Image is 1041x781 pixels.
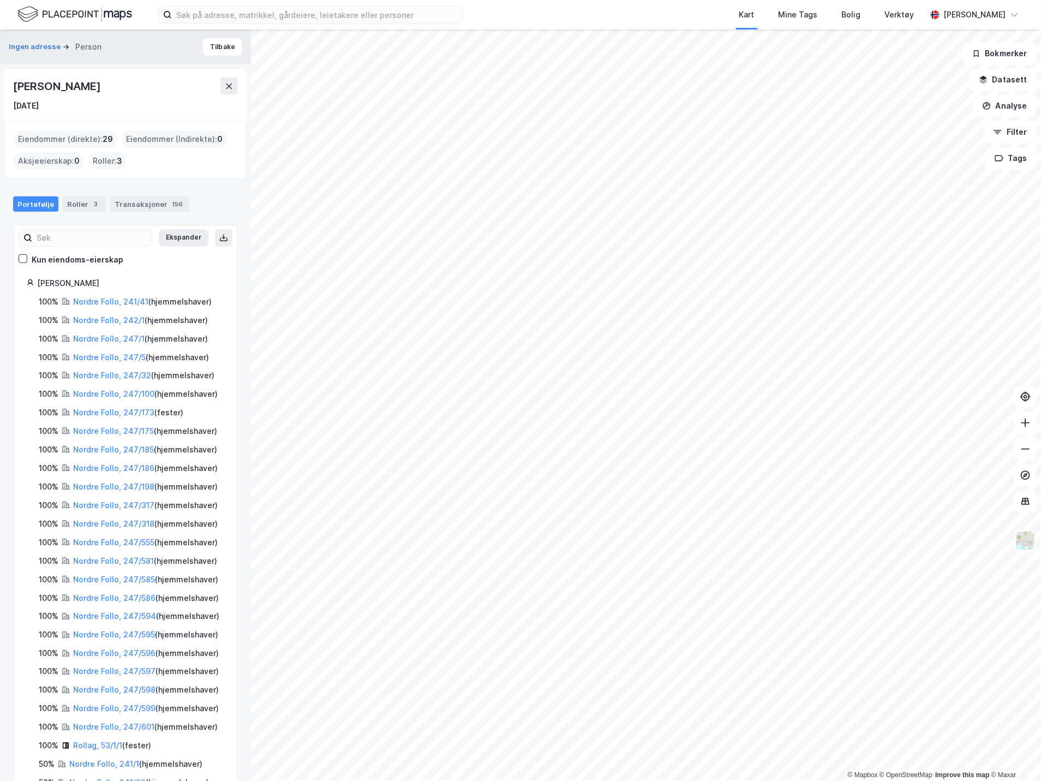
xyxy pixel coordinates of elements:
[117,154,122,168] span: 3
[74,154,80,168] span: 0
[73,295,212,308] div: ( hjemmelshaver )
[170,199,185,210] div: 156
[39,387,58,401] div: 100%
[9,41,63,52] button: Ingen adresse
[39,647,58,660] div: 100%
[39,351,58,364] div: 100%
[73,556,154,565] a: Nordre Follo, 247/581
[39,332,58,345] div: 100%
[13,99,39,112] div: [DATE]
[1015,530,1036,551] img: Z
[73,482,154,491] a: Nordre Follo, 247/198
[984,121,1037,143] button: Filter
[32,253,123,266] div: Kun eiendoms-eierskap
[122,130,227,148] div: Eiendommer (Indirekte) :
[963,43,1037,64] button: Bokmerker
[14,152,84,170] div: Aksjeeierskap :
[110,196,189,212] div: Transaksjoner
[39,629,58,642] div: 100%
[73,425,217,438] div: ( hjemmelshaver )
[73,314,208,327] div: ( hjemmelshaver )
[39,740,58,753] div: 100%
[73,592,219,605] div: ( hjemmelshaver )
[885,8,914,21] div: Verktøy
[73,426,154,436] a: Nordre Follo, 247/175
[739,8,755,21] div: Kart
[73,612,156,621] a: Nordre Follo, 247/594
[986,729,1041,781] div: Kontrollprogram for chat
[73,389,154,398] a: Nordre Follo, 247/100
[73,297,148,306] a: Nordre Follo, 241/41
[39,592,58,605] div: 100%
[986,147,1037,169] button: Tags
[973,95,1037,117] button: Analyse
[39,536,58,549] div: 100%
[172,7,463,23] input: Søk på adresse, matrikkel, gårdeiere, leietakere eller personer
[970,69,1037,91] button: Datasett
[39,425,58,438] div: 100%
[73,723,154,732] a: Nordre Follo, 247/601
[73,629,218,642] div: ( hjemmelshaver )
[73,685,155,695] a: Nordre Follo, 247/598
[73,462,218,475] div: ( hjemmelshaver )
[73,555,217,568] div: ( hjemmelshaver )
[75,40,101,53] div: Person
[73,463,154,473] a: Nordre Follo, 247/186
[39,573,58,586] div: 100%
[73,575,155,584] a: Nordre Follo, 247/585
[39,314,58,327] div: 100%
[73,445,154,454] a: Nordre Follo, 247/185
[73,665,219,678] div: ( hjemmelshaver )
[73,315,145,325] a: Nordre Follo, 242/1
[73,353,146,362] a: Nordre Follo, 247/5
[69,758,202,771] div: ( hjemmelshaver )
[73,702,219,716] div: ( hjemmelshaver )
[73,667,155,676] a: Nordre Follo, 247/597
[39,610,58,623] div: 100%
[73,387,218,401] div: ( hjemmelshaver )
[63,196,106,212] div: Roller
[73,371,151,380] a: Nordre Follo, 247/32
[13,77,103,95] div: [PERSON_NAME]
[39,462,58,475] div: 100%
[848,772,878,779] a: Mapbox
[39,443,58,456] div: 100%
[39,665,58,678] div: 100%
[73,647,219,660] div: ( hjemmelshaver )
[73,408,154,417] a: Nordre Follo, 247/173
[39,499,58,512] div: 100%
[159,229,208,247] button: Ekspander
[842,8,861,21] div: Bolig
[103,133,113,146] span: 29
[14,130,117,148] div: Eiendommer (direkte) :
[13,196,58,212] div: Portefølje
[39,702,58,716] div: 100%
[73,704,155,713] a: Nordre Follo, 247/599
[73,351,209,364] div: ( hjemmelshaver )
[73,684,219,697] div: ( hjemmelshaver )
[73,499,218,512] div: ( hjemmelshaver )
[73,332,208,345] div: ( hjemmelshaver )
[73,536,218,549] div: ( hjemmelshaver )
[73,593,155,603] a: Nordre Follo, 247/586
[73,334,145,343] a: Nordre Follo, 247/1
[32,230,152,246] input: Søk
[73,740,151,753] div: ( fester )
[73,480,218,493] div: ( hjemmelshaver )
[39,406,58,419] div: 100%
[944,8,1006,21] div: [PERSON_NAME]
[73,741,122,750] a: Rollag, 53/1/1
[69,760,139,769] a: Nordre Follo, 241/1
[39,369,58,382] div: 100%
[73,519,154,528] a: Nordre Follo, 247/318
[73,443,217,456] div: ( hjemmelshaver )
[73,500,154,510] a: Nordre Follo, 247/317
[73,649,155,658] a: Nordre Follo, 247/596
[39,758,55,771] div: 50%
[936,772,990,779] a: Improve this map
[39,555,58,568] div: 100%
[779,8,818,21] div: Mine Tags
[73,369,214,382] div: ( hjemmelshaver )
[39,295,58,308] div: 100%
[73,573,218,586] div: ( hjemmelshaver )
